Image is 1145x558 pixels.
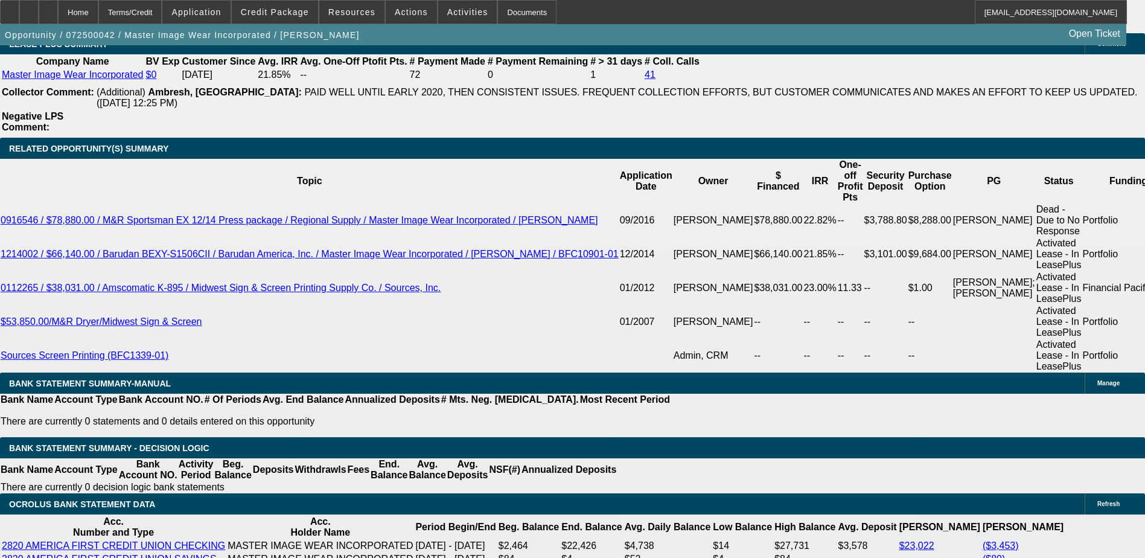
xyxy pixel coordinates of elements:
th: [PERSON_NAME] [899,516,981,539]
td: $3,101.00 [864,237,908,271]
span: Actions [395,7,428,17]
th: # Mts. Neg. [MEDICAL_DATA]. [441,394,579,406]
td: [DATE] - [DATE] [415,540,496,552]
b: Collector Comment: [2,87,94,97]
td: -- [837,305,864,339]
th: Account Type [54,458,118,481]
td: -- [299,69,407,81]
th: Avg. End Balance [262,394,345,406]
b: Negative LPS Comment: [2,111,63,132]
th: IRR [803,159,837,204]
a: 41 [645,69,655,80]
b: Customer Since [182,56,256,66]
td: $27,731 [774,540,836,552]
th: Fees [347,458,370,481]
td: 21.85% [803,237,837,271]
td: Activated Lease - In LeasePlus [1036,237,1082,271]
a: Sources Screen Printing (BFC1339-01) [1,350,168,361]
a: $23,022 [899,540,934,551]
th: Acc. Number and Type [1,516,226,539]
td: -- [864,271,908,305]
th: End. Balance [370,458,408,481]
td: $3,788.80 [864,204,908,237]
td: Activated Lease - In LeasePlus [1036,339,1082,373]
th: NSF(#) [488,458,521,481]
th: # Of Periods [204,394,262,406]
b: # Payment Remaining [488,56,588,66]
td: Activated Lease - In LeasePlus [1036,271,1082,305]
td: -- [864,305,908,339]
b: BV Exp [145,56,179,66]
b: Ambresh, [GEOGRAPHIC_DATA]: [148,87,302,97]
td: 0 [487,69,588,81]
th: Annualized Deposits [344,394,440,406]
th: Avg. Daily Balance [624,516,712,539]
td: -- [864,339,908,373]
a: ($3,453) [983,540,1019,551]
span: Application [171,7,221,17]
td: 12/2014 [619,237,673,271]
span: Refresh [1097,501,1120,507]
th: Avg. Deposit [838,516,898,539]
td: -- [803,305,837,339]
td: 21.85% [257,69,298,81]
th: One-off Profit Pts [837,159,864,204]
th: Withdrawls [294,458,346,481]
td: $22,426 [561,540,622,552]
th: High Balance [774,516,836,539]
td: 11.33 [837,271,864,305]
span: RELATED OPPORTUNITY(S) SUMMARY [9,144,168,153]
td: 1 [590,69,643,81]
a: 0112265 / $38,031.00 / Amscomatic K-895 / Midwest Sign & Screen Printing Supply Co. / Sources, Inc. [1,283,441,293]
td: -- [837,339,864,373]
td: 22.82% [803,204,837,237]
b: # Coll. Calls [645,56,700,66]
td: [PERSON_NAME]; [PERSON_NAME] [952,271,1036,305]
th: Bank Account NO. [118,394,204,406]
td: $66,140.00 [753,237,803,271]
td: [PERSON_NAME] [952,204,1036,237]
td: -- [753,339,803,373]
td: [PERSON_NAME] [673,305,754,339]
td: Activated Lease - In LeasePlus [1036,305,1082,339]
td: $38,031.00 [753,271,803,305]
td: $1.00 [908,271,952,305]
th: [PERSON_NAME] [982,516,1064,539]
th: Period Begin/End [415,516,496,539]
td: [PERSON_NAME] [673,271,754,305]
td: Admin, CRM [673,339,754,373]
td: $3,578 [838,540,898,552]
th: $ Financed [753,159,803,204]
th: Security Deposit [864,159,908,204]
span: Manage [1097,380,1120,386]
th: Application Date [619,159,673,204]
span: Resources [328,7,375,17]
b: Avg. One-Off Ptofit Pts. [300,56,407,66]
a: 0916546 / $78,880.00 / M&R Sportsman EX 12/14 Press package / Regional Supply / Master Image Wear... [1,215,598,225]
b: # > 31 days [590,56,642,66]
td: $78,880.00 [753,204,803,237]
th: Annualized Deposits [521,458,617,481]
th: Acc. Holder Name [227,516,413,539]
th: Owner [673,159,754,204]
span: Activities [447,7,488,17]
a: 1214002 / $66,140.00 / Barudan BEXY-S1506CII / Barudan America, Inc. / Master Image Wear Incorpor... [1,249,619,259]
td: -- [837,204,864,237]
td: [PERSON_NAME] [673,204,754,237]
td: 23.00% [803,271,837,305]
th: Status [1036,159,1082,204]
th: PG [952,159,1036,204]
td: -- [908,305,952,339]
span: Bank Statement Summary - Decision Logic [9,443,209,453]
button: Activities [438,1,497,24]
b: # Payment Made [410,56,485,66]
td: -- [753,305,803,339]
button: Application [162,1,230,24]
p: There are currently 0 statements and 0 details entered on this opportunity [1,416,670,427]
td: -- [908,339,952,373]
td: 09/2016 [619,204,673,237]
a: Open Ticket [1064,24,1125,44]
a: Master Image Wear Incorporated [2,69,143,80]
a: 2820 AMERICA FIRST CREDIT UNION CHECKING [2,540,225,551]
th: Deposits [252,458,295,481]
